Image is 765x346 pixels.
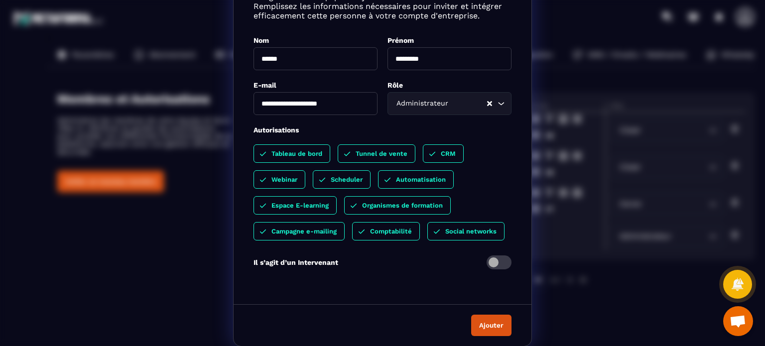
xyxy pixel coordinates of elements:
[271,176,297,183] p: Webinar
[356,150,407,157] p: Tunnel de vente
[387,36,414,44] label: Prénom
[450,98,486,109] input: Search for option
[254,258,338,266] p: Il s’agit d’un Intervenant
[723,306,753,336] div: Ouvrir le chat
[445,228,497,235] p: Social networks
[370,228,412,235] p: Comptabilité
[396,176,446,183] p: Automatisation
[331,176,363,183] p: Scheduler
[387,81,403,89] label: Rôle
[441,150,456,157] p: CRM
[387,92,511,115] div: Search for option
[394,98,450,109] span: Administrateur
[362,202,443,209] p: Organismes de formation
[471,315,511,336] button: Ajouter
[271,202,329,209] p: Espace E-learning
[271,150,322,157] p: Tableau de bord
[487,100,492,108] button: Clear Selected
[254,36,269,44] label: Nom
[254,81,276,89] label: E-mail
[271,228,337,235] p: Campagne e-mailing
[254,126,299,134] label: Autorisations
